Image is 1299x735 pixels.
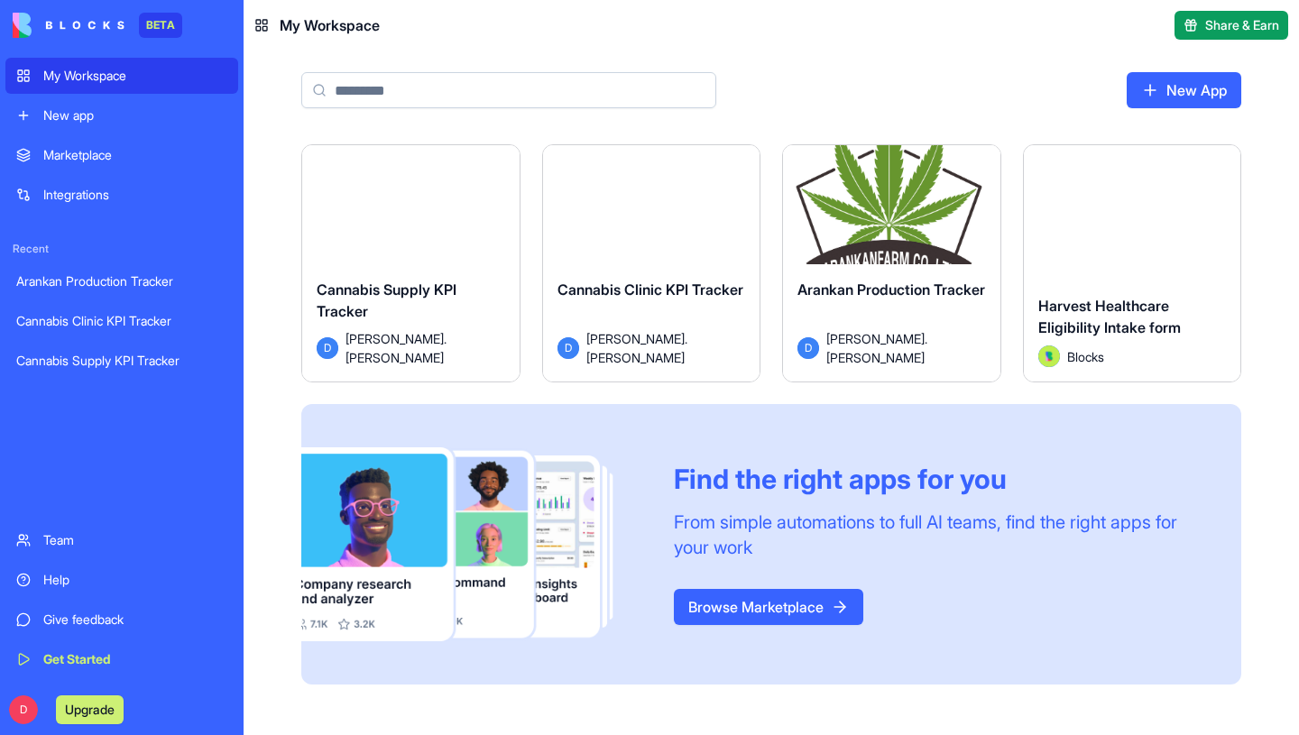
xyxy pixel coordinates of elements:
a: Arankan Production TrackerD[PERSON_NAME].[PERSON_NAME] [782,144,1001,382]
span: Harvest Healthcare Eligibility Intake form [1038,297,1181,336]
span: Recent [5,242,238,256]
a: Cannabis Clinic KPI Tracker [5,303,238,339]
div: My Workspace [43,67,227,85]
span: Cannabis Supply KPI Tracker [317,280,456,320]
span: [PERSON_NAME].[PERSON_NAME] [586,329,732,367]
div: Marketplace [43,146,227,164]
div: Integrations [43,186,227,204]
button: Upgrade [56,695,124,724]
a: Arankan Production Tracker [5,263,238,299]
span: D [9,695,38,724]
span: D [557,337,579,359]
a: Team [5,522,238,558]
div: Find the right apps for you [674,463,1198,495]
span: Cannabis Clinic KPI Tracker [557,280,743,299]
a: My Workspace [5,58,238,94]
a: Integrations [5,177,238,213]
span: [PERSON_NAME].[PERSON_NAME] [826,329,972,367]
div: Give feedback [43,611,227,629]
span: Blocks [1067,347,1104,366]
img: logo [13,13,124,38]
div: Get Started [43,650,227,668]
a: Harvest Healthcare Eligibility Intake formAvatarBlocks [1023,144,1242,382]
div: BETA [139,13,182,38]
span: D [317,337,338,359]
a: Cannabis Clinic KPI TrackerD[PERSON_NAME].[PERSON_NAME] [542,144,761,382]
a: New app [5,97,238,133]
div: From simple automations to full AI teams, find the right apps for your work [674,510,1198,560]
button: Share & Earn [1175,11,1288,40]
a: Cannabis Supply KPI TrackerD[PERSON_NAME].[PERSON_NAME] [301,144,521,382]
span: Arankan Production Tracker [797,280,985,299]
a: Get Started [5,641,238,677]
div: New app [43,106,227,124]
div: Cannabis Clinic KPI Tracker [16,312,227,330]
a: Cannabis Supply KPI Tracker [5,343,238,379]
a: Marketplace [5,137,238,173]
img: Avatar [1038,345,1060,367]
a: Upgrade [56,700,124,718]
div: Help [43,571,227,589]
a: BETA [13,13,182,38]
div: Arankan Production Tracker [16,272,227,290]
div: Team [43,531,227,549]
img: Frame_181_egmpey.png [301,447,645,640]
a: New App [1127,72,1241,108]
span: My Workspace [280,14,380,36]
a: Browse Marketplace [674,589,863,625]
a: Help [5,562,238,598]
div: Cannabis Supply KPI Tracker [16,352,227,370]
a: Give feedback [5,602,238,638]
span: [PERSON_NAME].[PERSON_NAME] [345,329,491,367]
span: D [797,337,819,359]
span: Share & Earn [1205,16,1279,34]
